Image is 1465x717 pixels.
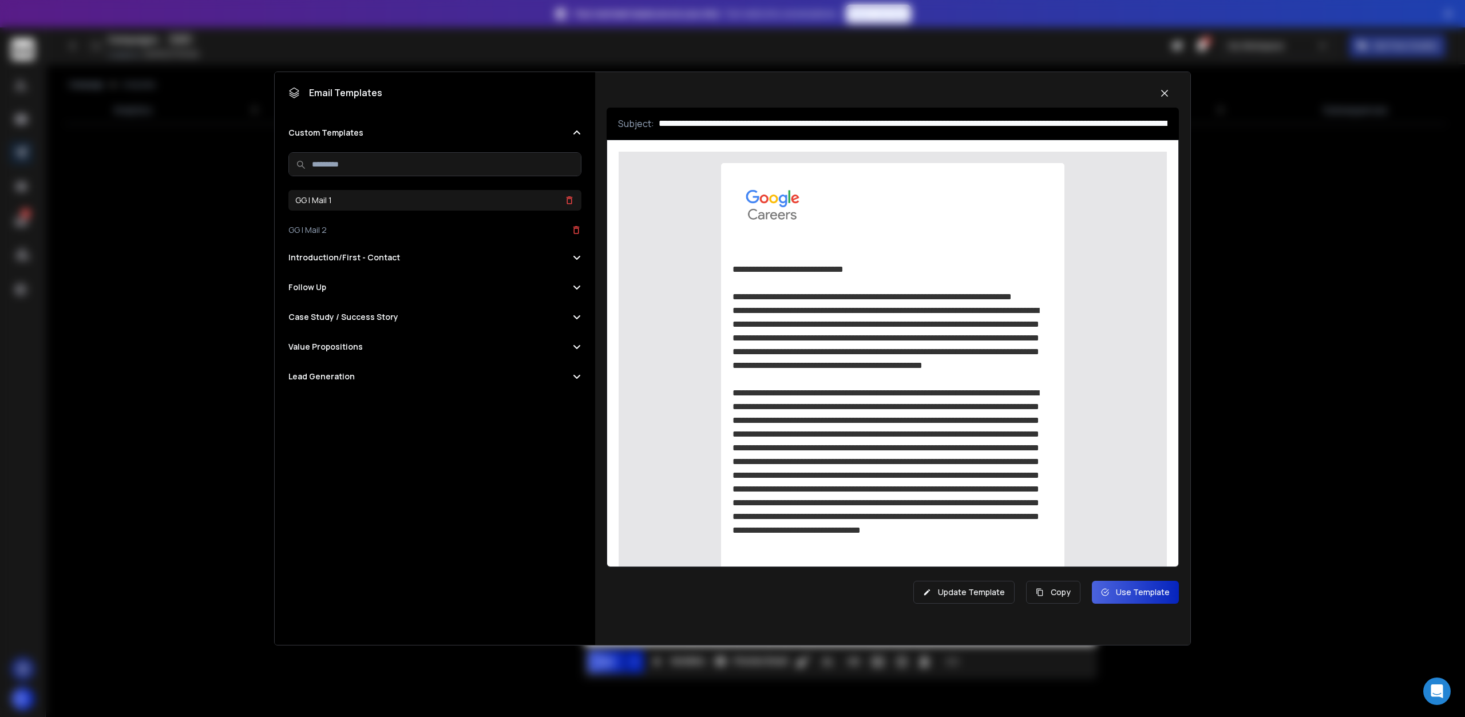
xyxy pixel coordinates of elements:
h3: GG | Mail 1 [295,195,332,206]
button: Introduction/First - Contact [288,252,581,263]
div: Open Intercom Messenger [1423,678,1451,705]
h2: Custom Templates [288,127,363,138]
p: Subject: [618,117,654,130]
button: Follow Up [288,282,581,293]
button: Case Study / Success Story [288,311,581,323]
button: Update Template [913,581,1015,604]
button: Lead Generation [288,371,581,382]
button: Value Propositions [288,341,581,352]
button: Custom Templates [288,127,581,138]
h3: GG | Mail 2 [288,224,327,236]
h1: Email Templates [288,86,382,100]
button: Copy [1026,581,1080,604]
button: Use Template [1092,581,1179,604]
